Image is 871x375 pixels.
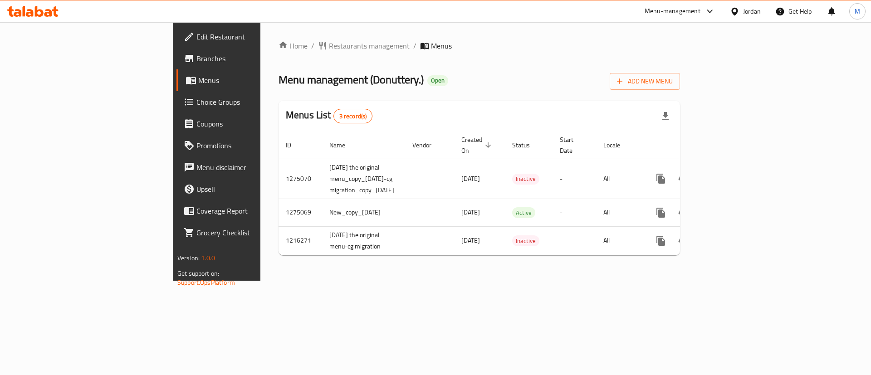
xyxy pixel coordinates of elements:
[413,40,416,51] li: /
[560,134,585,156] span: Start Date
[596,226,643,255] td: All
[196,184,311,195] span: Upsell
[176,69,318,91] a: Menus
[318,40,410,51] a: Restaurants management
[176,178,318,200] a: Upsell
[412,140,443,151] span: Vendor
[201,252,215,264] span: 1.0.0
[596,199,643,226] td: All
[196,97,311,107] span: Choice Groups
[512,236,539,246] span: Inactive
[176,156,318,178] a: Menu disclaimer
[176,113,318,135] a: Coupons
[334,112,372,121] span: 3 record(s)
[196,31,311,42] span: Edit Restaurant
[196,140,311,151] span: Promotions
[461,234,480,246] span: [DATE]
[672,230,694,252] button: Change Status
[176,26,318,48] a: Edit Restaurant
[855,6,860,16] span: M
[512,207,535,218] div: Active
[461,206,480,218] span: [DATE]
[286,140,303,151] span: ID
[176,48,318,69] a: Branches
[198,75,311,86] span: Menus
[512,174,539,184] span: Inactive
[286,108,372,123] h2: Menus List
[655,105,676,127] div: Export file
[610,73,680,90] button: Add New Menu
[596,159,643,199] td: All
[617,76,673,87] span: Add New Menu
[650,202,672,224] button: more
[322,199,405,226] td: New_copy_[DATE]
[176,200,318,222] a: Coverage Report
[461,173,480,185] span: [DATE]
[512,174,539,185] div: Inactive
[176,222,318,244] a: Grocery Checklist
[279,40,680,51] nav: breadcrumb
[196,205,311,216] span: Coverage Report
[427,77,448,84] span: Open
[643,131,744,159] th: Actions
[553,226,596,255] td: -
[553,199,596,226] td: -
[176,135,318,156] a: Promotions
[322,226,405,255] td: [DATE] the original menu-cg migration
[461,134,494,156] span: Created On
[603,140,632,151] span: Locale
[512,235,539,246] div: Inactive
[196,118,311,129] span: Coupons
[645,6,700,17] div: Menu-management
[512,140,542,151] span: Status
[196,227,311,238] span: Grocery Checklist
[329,40,410,51] span: Restaurants management
[322,159,405,199] td: [DATE] the original menu_copy_[DATE]-cg migration_copy_[DATE]
[196,53,311,64] span: Branches
[512,208,535,218] span: Active
[279,69,424,90] span: Menu management ( Donuttery. )
[329,140,357,151] span: Name
[650,230,672,252] button: more
[279,131,744,255] table: enhanced table
[176,91,318,113] a: Choice Groups
[553,159,596,199] td: -
[431,40,452,51] span: Menus
[672,168,694,190] button: Change Status
[196,162,311,173] span: Menu disclaimer
[333,109,373,123] div: Total records count
[177,252,200,264] span: Version:
[177,277,235,288] a: Support.OpsPlatform
[177,268,219,279] span: Get support on:
[650,168,672,190] button: more
[427,75,448,86] div: Open
[743,6,761,16] div: Jordan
